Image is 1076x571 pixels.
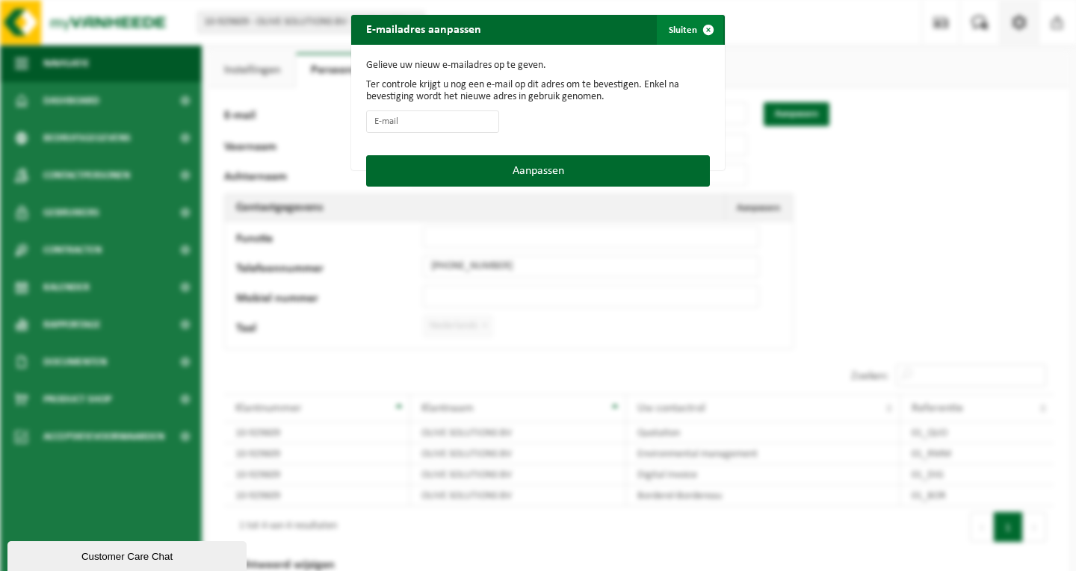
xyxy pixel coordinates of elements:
[657,15,723,45] button: Sluiten
[366,79,710,103] p: Ter controle krijgt u nog een e-mail op dit adres om te bevestigen. Enkel na bevestiging wordt he...
[7,538,250,571] iframe: chat widget
[366,60,710,72] p: Gelieve uw nieuw e-mailadres op te geven.
[366,155,710,187] button: Aanpassen
[366,110,499,133] input: E-mail
[351,15,496,43] h2: E-mailadres aanpassen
